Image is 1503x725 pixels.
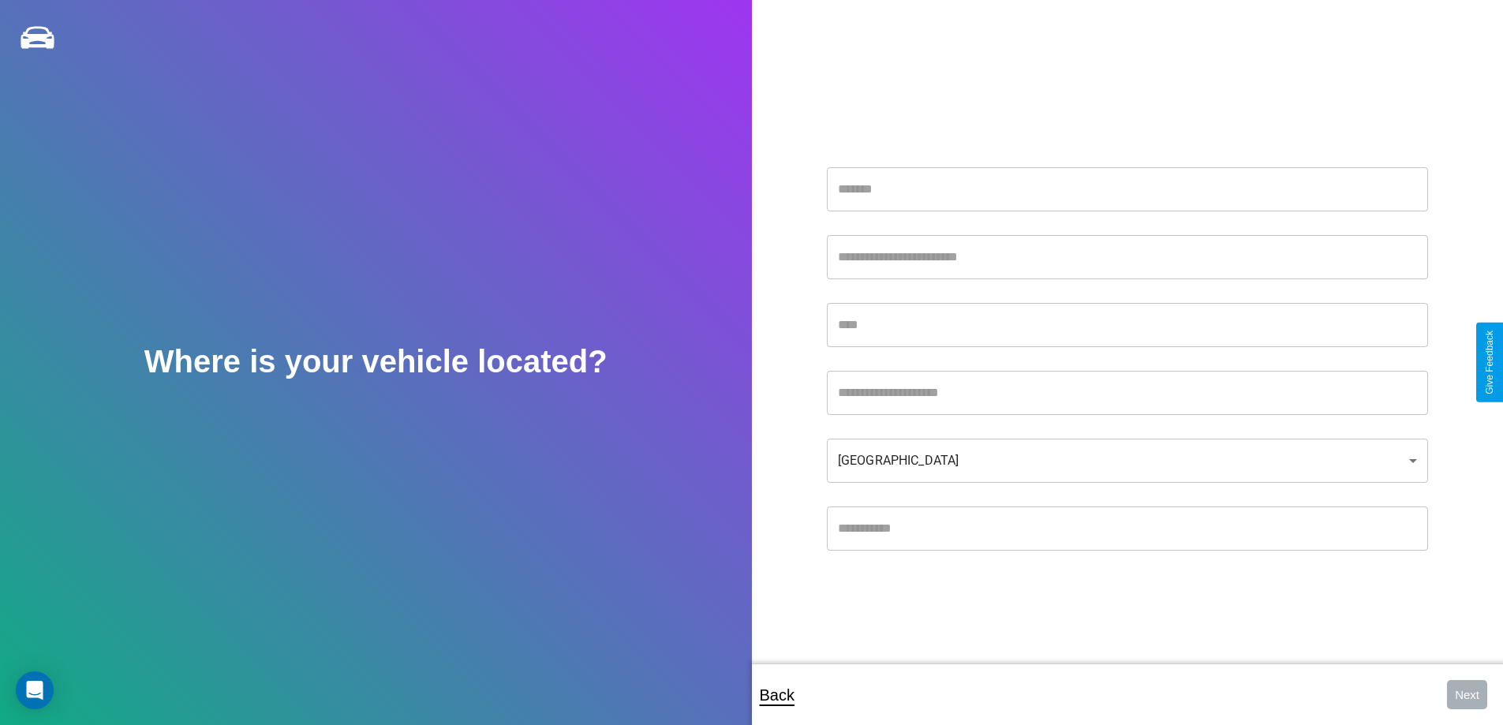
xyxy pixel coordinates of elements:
[1447,680,1487,709] button: Next
[827,439,1428,483] div: [GEOGRAPHIC_DATA]
[760,681,794,709] p: Back
[16,671,54,709] div: Open Intercom Messenger
[144,344,608,379] h2: Where is your vehicle located?
[1484,331,1495,394] div: Give Feedback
